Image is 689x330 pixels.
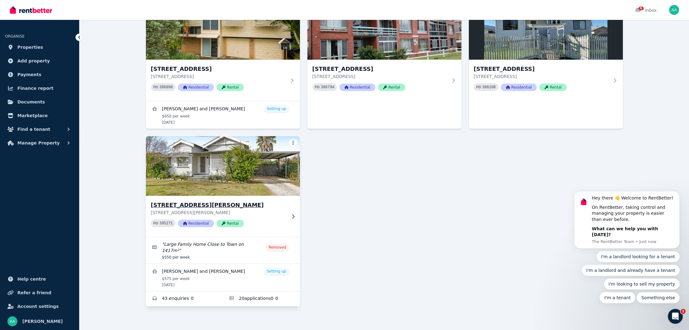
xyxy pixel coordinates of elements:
a: View details for Jack and Kirra-Lee Marinakis [146,101,300,129]
p: [STREET_ADDRESS] [151,73,286,80]
span: Documents [17,98,45,106]
span: Residential [178,220,214,227]
small: PID [315,85,320,89]
h3: [STREET_ADDRESS] [151,65,286,73]
span: Residential [339,84,375,91]
img: Ashlee Arndt [669,5,679,15]
button: More options [289,139,297,147]
a: Help centre [5,273,74,285]
span: Rental [216,220,244,227]
code: 386794 [321,85,334,89]
p: [STREET_ADDRESS] [312,73,448,80]
span: Find a tenant [17,126,50,133]
span: Rental [216,84,244,91]
span: 1 [681,309,686,314]
span: 6 [639,7,644,10]
a: Refer a friend [5,286,74,299]
a: Documents [5,96,74,108]
code: 386098 [159,85,173,89]
h3: [STREET_ADDRESS] [474,65,609,73]
a: Payments [5,68,74,81]
a: Finance report [5,82,74,94]
a: Add property [5,55,74,67]
a: Properties [5,41,74,53]
p: [STREET_ADDRESS] [474,73,609,80]
p: [STREET_ADDRESS][PERSON_NAME] [151,209,286,216]
span: Rental [378,84,405,91]
iframe: Intercom notifications message [565,136,689,313]
div: Inbox [635,7,657,13]
h3: [STREET_ADDRESS][PERSON_NAME] [151,201,286,209]
img: RentBetter [10,5,52,15]
span: Refer a friend [17,289,51,296]
span: Help centre [17,275,46,283]
span: Residential [501,84,537,91]
span: Account settings [17,303,59,310]
span: Manage Property [17,139,60,147]
span: ORGANISE [5,34,25,39]
button: Find a tenant [5,123,74,135]
img: 30 Stewart Ave, Warwick [142,135,304,197]
a: Applications for 30 Stewart Ave, Warwick [223,291,300,306]
span: Residential [178,84,214,91]
a: View details for Chantelle Heathcote and Dylan Selfe [146,264,300,291]
span: Rental [539,84,567,91]
span: Finance report [17,85,53,92]
img: Ashlee Arndt [7,316,17,326]
h3: [STREET_ADDRESS] [312,65,448,73]
span: Add property [17,57,50,65]
a: Marketplace [5,109,74,122]
a: 30 Stewart Ave, Warwick[STREET_ADDRESS][PERSON_NAME][STREET_ADDRESS][PERSON_NAME]PID 395271Reside... [146,136,300,237]
iframe: Intercom live chat [668,309,683,324]
small: PID [153,85,158,89]
span: Payments [17,71,41,78]
span: [PERSON_NAME] [22,318,63,325]
span: Properties [17,44,43,51]
a: Enquiries for 30 Stewart Ave, Warwick [146,291,223,306]
button: Manage Property [5,137,74,149]
span: Marketplace [17,112,48,119]
a: Account settings [5,300,74,313]
small: PID [476,85,481,89]
a: Edit listing: Large Family Home Close to Town on 1417m² [146,237,300,264]
code: 386108 [482,85,496,89]
small: PID [153,222,158,225]
code: 395271 [159,221,173,226]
